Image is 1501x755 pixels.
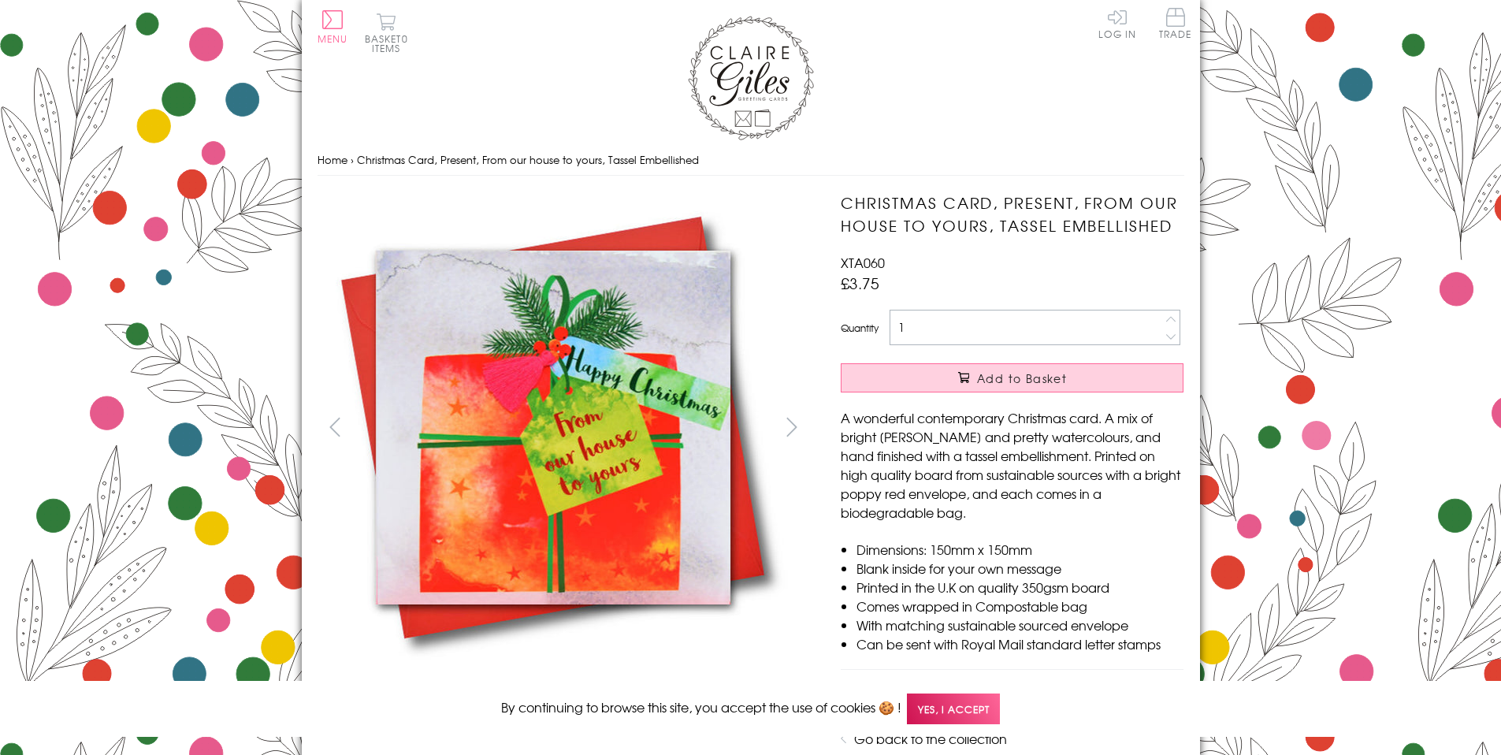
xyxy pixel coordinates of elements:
label: Quantity [841,321,879,335]
img: Claire Giles Greetings Cards [688,16,814,140]
button: next [774,409,809,444]
span: Yes, I accept [907,694,1000,724]
span: £3.75 [841,272,879,294]
a: Home [318,152,347,167]
span: Menu [318,32,348,46]
button: Add to Basket [841,363,1183,392]
a: Log In [1098,8,1136,39]
p: A wonderful contemporary Christmas card. A mix of bright [PERSON_NAME] and pretty watercolours, a... [841,408,1183,522]
span: 0 items [372,32,408,55]
nav: breadcrumbs [318,144,1184,177]
li: Blank inside for your own message [856,559,1183,578]
span: Christmas Card, Present, From our house to yours, Tassel Embellished [357,152,699,167]
li: Can be sent with Royal Mail standard letter stamps [856,634,1183,653]
span: Trade [1159,8,1192,39]
button: prev [318,409,353,444]
span: › [351,152,354,167]
img: Christmas Card, Present, From our house to yours, Tassel Embellished [809,192,1282,664]
li: Printed in the U.K on quality 350gsm board [856,578,1183,597]
span: XTA060 [841,253,885,272]
a: Go back to the collection [854,729,1007,748]
li: Dimensions: 150mm x 150mm [856,540,1183,559]
button: Menu [318,10,348,43]
img: Christmas Card, Present, From our house to yours, Tassel Embellished [317,192,790,664]
li: With matching sustainable sourced envelope [856,616,1183,634]
li: Comes wrapped in Compostable bag [856,597,1183,616]
h1: Christmas Card, Present, From our house to yours, Tassel Embellished [841,192,1183,237]
a: Trade [1159,8,1192,42]
span: Add to Basket [977,370,1067,386]
button: Basket0 items [365,13,408,53]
